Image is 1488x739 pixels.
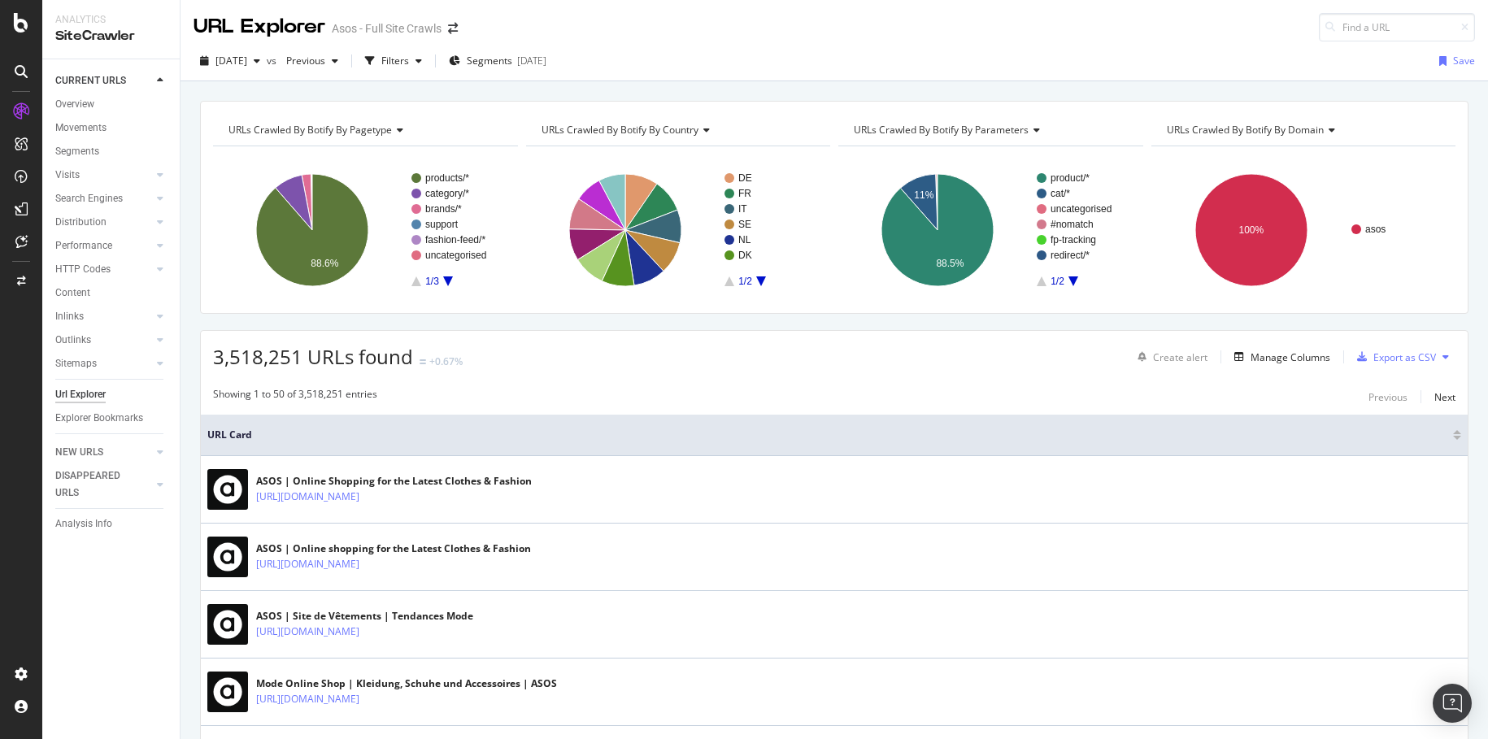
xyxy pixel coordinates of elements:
[55,261,111,278] div: HTTP Codes
[55,167,152,184] a: Visits
[215,54,247,67] span: 2025 Aug. 19th
[738,250,752,261] text: DK
[1051,250,1090,261] text: redirect/*
[55,190,152,207] a: Search Engines
[256,609,473,624] div: ASOS | Site de Vêtements | Tendances Mode
[228,123,392,137] span: URLs Crawled By Botify By pagetype
[55,237,112,254] div: Performance
[1051,234,1096,246] text: fp-tracking
[738,203,747,215] text: IT
[425,276,439,287] text: 1/3
[256,624,359,640] a: [URL][DOMAIN_NAME]
[55,237,152,254] a: Performance
[914,189,933,201] text: 11%
[207,428,1449,442] span: URL Card
[207,537,248,577] img: main image
[1051,203,1112,215] text: uncategorised
[1453,54,1475,67] div: Save
[1251,350,1330,364] div: Manage Columns
[738,172,752,184] text: DE
[1351,344,1436,370] button: Export as CSV
[1433,684,1472,723] div: Open Intercom Messenger
[207,672,248,712] img: main image
[467,54,512,67] span: Segments
[448,23,458,34] div: arrow-right-arrow-left
[1434,390,1455,404] div: Next
[267,54,280,67] span: vs
[207,469,248,510] img: main image
[1368,387,1408,406] button: Previous
[1051,188,1070,199] text: cat/*
[425,188,469,199] text: category/*
[55,143,99,160] div: Segments
[425,234,485,246] text: fashion-feed/*
[280,48,345,74] button: Previous
[55,72,126,89] div: CURRENT URLS
[1151,159,1455,301] svg: A chart.
[526,159,828,301] svg: A chart.
[738,234,751,246] text: NL
[1051,276,1064,287] text: 1/2
[55,214,152,231] a: Distribution
[55,410,143,427] div: Explorer Bookmarks
[1373,350,1436,364] div: Export as CSV
[838,159,1140,301] div: A chart.
[55,96,168,113] a: Overview
[55,120,168,137] a: Movements
[425,250,486,261] text: uncategorised
[442,48,553,74] button: Segments[DATE]
[1433,48,1475,74] button: Save
[1365,224,1386,235] text: asos
[55,285,90,302] div: Content
[194,13,325,41] div: URL Explorer
[55,332,91,349] div: Outlinks
[55,167,80,184] div: Visits
[1368,390,1408,404] div: Previous
[420,359,426,364] img: Equal
[213,159,515,301] svg: A chart.
[1051,172,1090,184] text: product/*
[311,258,338,269] text: 88.6%
[738,188,751,199] text: FR
[1131,344,1207,370] button: Create alert
[256,541,531,556] div: ASOS | Online shopping for the Latest Clothes & Fashion
[55,190,123,207] div: Search Engines
[359,48,429,74] button: Filters
[1164,117,1442,143] h4: URLs Crawled By Botify By domain
[55,355,152,372] a: Sitemaps
[55,444,152,461] a: NEW URLS
[55,386,106,403] div: Url Explorer
[425,203,462,215] text: brands/*
[1051,219,1094,230] text: #nomatch
[738,219,751,230] text: SE
[55,308,152,325] a: Inlinks
[207,604,248,645] img: main image
[55,120,107,137] div: Movements
[256,489,359,505] a: [URL][DOMAIN_NAME]
[542,123,698,137] span: URLs Crawled By Botify By country
[55,410,168,427] a: Explorer Bookmarks
[55,27,167,46] div: SiteCrawler
[256,556,359,572] a: [URL][DOMAIN_NAME]
[256,676,557,691] div: Mode Online Shop | Kleidung, Schuhe und Accessoires | ASOS
[256,474,532,489] div: ASOS | Online Shopping for the Latest Clothes & Fashion
[256,691,359,707] a: [URL][DOMAIN_NAME]
[55,308,84,325] div: Inlinks
[55,515,168,533] a: Analysis Info
[425,172,469,184] text: products/*
[55,214,107,231] div: Distribution
[55,386,168,403] a: Url Explorer
[854,123,1029,137] span: URLs Crawled By Botify By parameters
[429,354,463,368] div: +0.67%
[738,276,752,287] text: 1/2
[55,285,168,302] a: Content
[55,143,168,160] a: Segments
[213,387,377,406] div: Showing 1 to 50 of 3,518,251 entries
[332,20,442,37] div: Asos - Full Site Crawls
[55,96,94,113] div: Overview
[538,117,816,143] h4: URLs Crawled By Botify By country
[55,332,152,349] a: Outlinks
[1238,224,1264,236] text: 100%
